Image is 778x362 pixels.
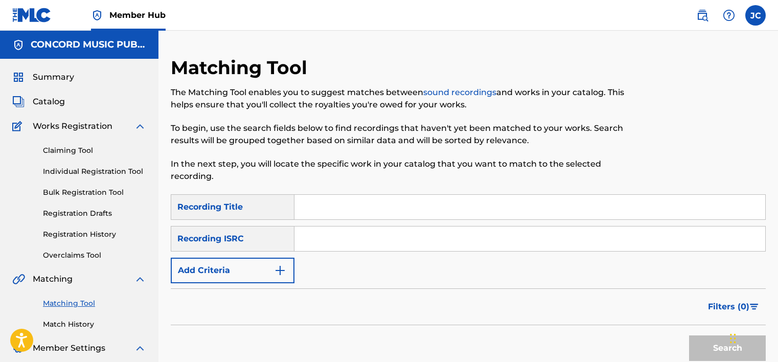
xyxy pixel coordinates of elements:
a: SummarySummary [12,71,74,83]
a: Match History [43,319,146,330]
span: Works Registration [33,120,112,132]
img: Member Settings [12,342,25,354]
button: Add Criteria [171,258,294,283]
img: help [723,9,735,21]
div: Help [719,5,739,26]
a: Individual Registration Tool [43,166,146,177]
a: Bulk Registration Tool [43,187,146,198]
img: expand [134,120,146,132]
img: 9d2ae6d4665cec9f34b9.svg [274,264,286,277]
a: CatalogCatalog [12,96,65,108]
span: Catalog [33,96,65,108]
img: Matching [12,273,25,285]
div: User Menu [745,5,766,26]
img: Accounts [12,39,25,51]
a: Overclaims Tool [43,250,146,261]
button: Filters (0) [702,294,766,320]
iframe: Resource Center [749,223,778,306]
a: sound recordings [423,87,496,97]
h5: CONCORD MUSIC PUBLISHING LLC [31,39,146,51]
img: Works Registration [12,120,26,132]
a: Registration Drafts [43,208,146,219]
a: Registration History [43,229,146,240]
p: In the next step, you will locate the specific work in your catalog that you want to match to the... [171,158,629,183]
p: The Matching Tool enables you to suggest matches between and works in your catalog. This helps en... [171,86,629,111]
span: Filters ( 0 ) [708,301,749,313]
img: filter [750,304,759,310]
h2: Matching Tool [171,56,312,79]
iframe: Chat Widget [727,313,778,362]
p: To begin, use the search fields below to find recordings that haven't yet been matched to your wo... [171,122,629,147]
span: Matching [33,273,73,285]
img: Summary [12,71,25,83]
img: MLC Logo [12,8,52,22]
img: expand [134,342,146,354]
a: Claiming Tool [43,145,146,156]
span: Summary [33,71,74,83]
a: Public Search [692,5,713,26]
img: search [696,9,708,21]
img: Top Rightsholder [91,9,103,21]
span: Member Settings [33,342,105,354]
a: Matching Tool [43,298,146,309]
span: Member Hub [109,9,166,21]
img: expand [134,273,146,285]
div: Drag [730,323,736,354]
img: Catalog [12,96,25,108]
